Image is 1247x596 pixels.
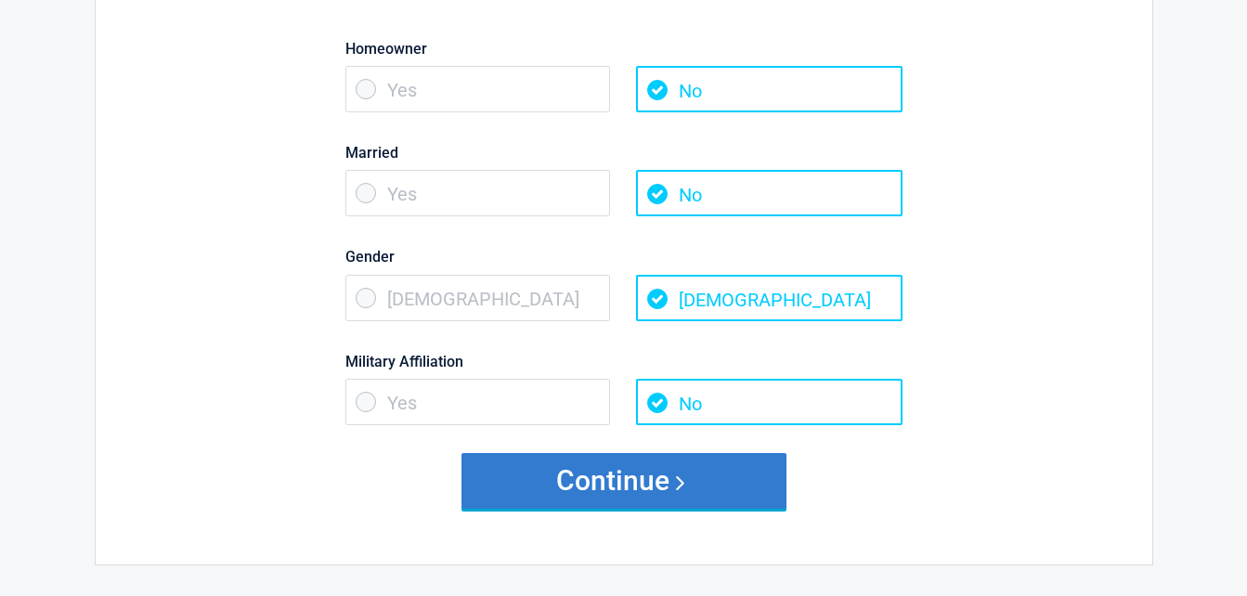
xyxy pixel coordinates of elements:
span: Yes [345,170,611,216]
label: Military Affiliation [345,349,903,374]
label: Married [345,140,903,165]
button: Continue [461,453,786,509]
span: No [636,170,902,216]
span: Yes [345,66,611,112]
label: Gender [345,244,903,269]
span: Yes [345,379,611,425]
span: No [636,66,902,112]
label: Homeowner [345,36,903,61]
span: No [636,379,902,425]
span: [DEMOGRAPHIC_DATA] [345,275,611,321]
span: [DEMOGRAPHIC_DATA] [636,275,902,321]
